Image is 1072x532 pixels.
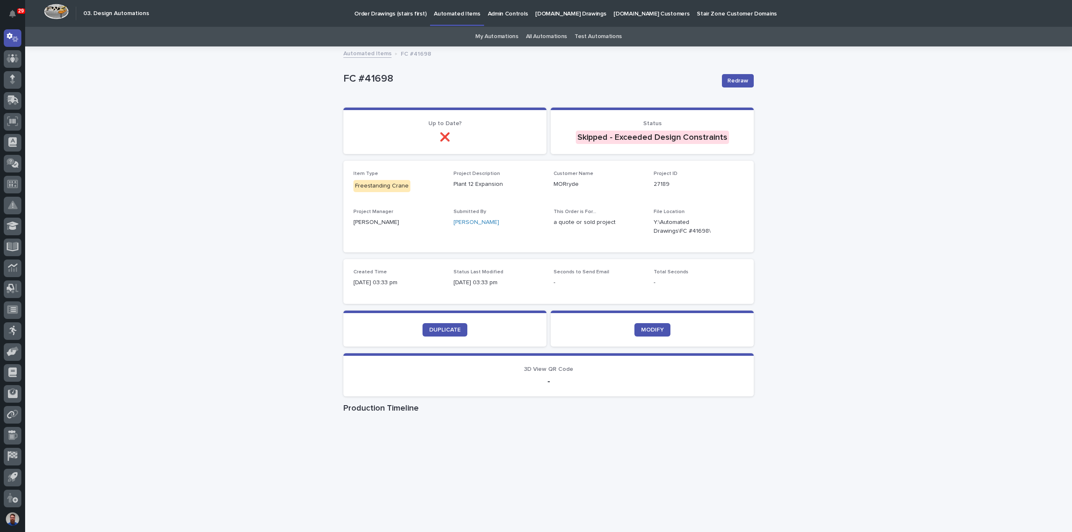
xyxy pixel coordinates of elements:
h2: 03. Design Automations [83,10,149,17]
span: Project Manager [353,209,393,214]
button: Notifications [4,5,21,23]
span: Status [643,121,662,126]
p: 27189 [654,180,744,189]
span: Project Description [454,171,500,176]
p: a quote or sold project [554,218,644,227]
div: Skipped - Exceeded Design Constraints [576,131,729,144]
a: My Automations [475,27,518,46]
p: FC #41698 [401,49,431,58]
p: MORryde [554,180,644,189]
span: 3D View QR Code [524,366,573,372]
span: Total Seconds [654,270,688,275]
span: Status Last Modified [454,270,503,275]
span: Redraw [727,77,748,85]
img: Workspace Logo [44,4,69,19]
a: [PERSON_NAME] [454,218,499,227]
p: ❌ [353,132,536,142]
p: [DATE] 03:33 pm [353,278,443,287]
span: Seconds to Send Email [554,270,609,275]
span: Submitted By [454,209,486,214]
a: Test Automations [575,27,622,46]
p: 29 [18,8,24,14]
span: MODIFY [641,327,664,333]
button: Redraw [722,74,754,87]
a: DUPLICATE [423,323,467,337]
p: - [554,278,644,287]
div: Freestanding Crane [353,180,410,192]
p: - [654,278,744,287]
: Y:\Automated Drawings\FC #41698\ [654,218,724,236]
div: Notifications29 [10,10,21,23]
span: DUPLICATE [429,327,461,333]
p: [DATE] 03:33 pm [454,278,544,287]
h1: Production Timeline [343,403,754,413]
p: - [353,376,744,386]
p: FC #41698 [343,73,715,85]
a: Automated Items [343,48,392,58]
span: Up to Date? [428,121,462,126]
span: Project ID [654,171,678,176]
span: Created Time [353,270,387,275]
span: Customer Name [554,171,593,176]
span: This Order is For... [554,209,596,214]
p: Plant 12 Expansion [454,180,544,189]
span: Item Type [353,171,378,176]
a: All Automations [526,27,567,46]
button: users-avatar [4,510,21,528]
span: File Location [654,209,685,214]
a: MODIFY [634,323,670,337]
p: [PERSON_NAME] [353,218,443,227]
